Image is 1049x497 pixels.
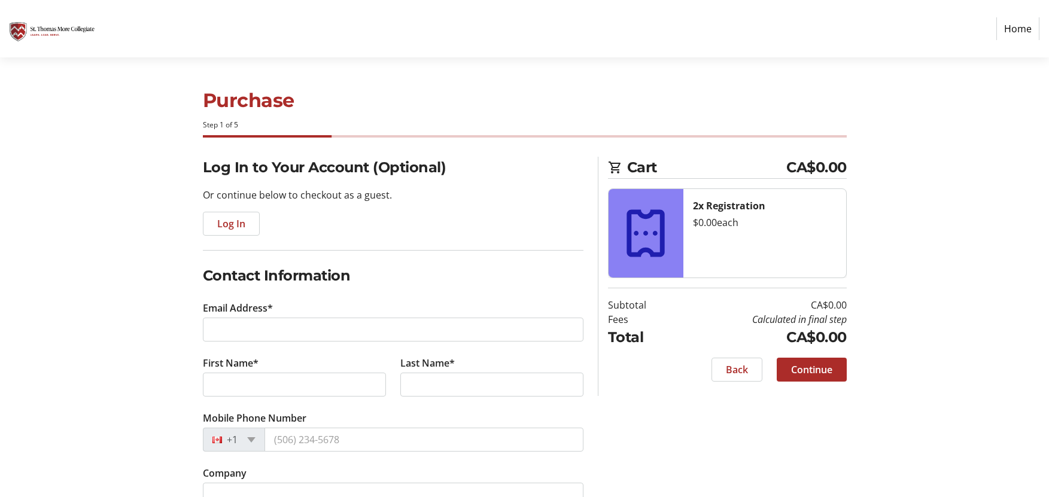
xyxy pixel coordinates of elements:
[677,312,847,327] td: Calculated in final step
[627,157,787,178] span: Cart
[203,212,260,236] button: Log In
[693,215,837,230] div: $0.00 each
[786,157,847,178] span: CA$0.00
[203,188,583,202] p: Or continue below to checkout as a guest.
[203,157,583,178] h2: Log In to Your Account (Optional)
[608,298,677,312] td: Subtotal
[608,312,677,327] td: Fees
[203,265,583,286] h2: Contact Information
[203,356,259,370] label: First Name*
[203,86,847,115] h1: Purchase
[203,301,273,315] label: Email Address*
[217,217,245,231] span: Log In
[677,298,847,312] td: CA$0.00
[996,17,1039,40] a: Home
[693,199,765,212] strong: 2x Registration
[777,358,847,382] button: Continue
[10,5,95,53] img: St. Thomas More Collegiate #2's Logo
[677,327,847,348] td: CA$0.00
[712,358,762,382] button: Back
[264,428,583,452] input: (506) 234-5678
[203,120,847,130] div: Step 1 of 5
[726,362,748,377] span: Back
[608,327,677,348] td: Total
[203,466,247,480] label: Company
[400,356,455,370] label: Last Name*
[791,362,832,377] span: Continue
[203,411,306,425] label: Mobile Phone Number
